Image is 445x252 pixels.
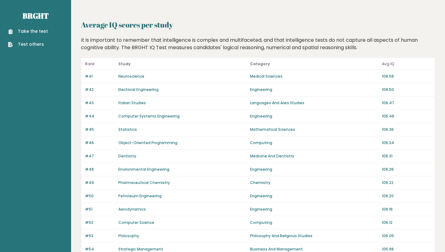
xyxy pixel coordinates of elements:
p: #45 [85,127,115,132]
a: Italian Studies [118,100,146,105]
p: Philosophy And Religious Studies [250,233,378,239]
p: 106.20 [382,193,431,199]
p: Engineering [250,87,378,92]
a: Object-Oriented Programming [118,140,177,145]
p: 106.56 [382,74,431,79]
p: Engineering [250,193,378,199]
p: 106.12 [382,220,431,225]
p: 106.05 [382,233,431,239]
p: #41 [85,74,115,79]
p: 106.50 [382,87,431,92]
a: Neuroscience [118,74,144,79]
p: Languages And Area Studies [250,100,378,106]
p: #48 [85,167,115,172]
a: Test others [8,41,48,48]
p: Rank [85,60,115,68]
p: #44 [85,113,115,119]
a: Petroleum Engineering [118,193,162,199]
p: Medicine And Dentistry [250,153,378,159]
p: #54 [85,246,115,252]
p: Medical Sciences [250,74,378,79]
p: 106.46 [382,113,431,119]
b: Category [250,61,270,66]
p: Business And Management [250,246,378,252]
a: Computer Science [118,220,154,225]
p: #50 [85,193,115,199]
p: 106.26 [382,167,431,172]
p: Engineering [250,167,378,172]
p: 106.22 [382,180,431,186]
p: #52 [85,220,115,225]
a: Environmental Engineering [118,167,169,172]
p: 106.47 [382,100,431,106]
p: #43 [85,100,115,106]
p: Computing [250,140,378,146]
h2: Average IQ scores per study [81,19,435,30]
a: Dentistry [118,153,136,159]
a: Aerodynamics [118,207,146,212]
b: Study [118,61,131,66]
p: Avg IQ [382,60,431,68]
p: Chemistry [250,180,378,186]
p: #53 [85,233,115,239]
p: Computing [250,220,378,225]
p: 106.31 [382,153,431,159]
p: Engineering [250,113,378,119]
div: It is important to remember that intelligence is complex and multifaceted, and that intelligence ... [79,36,438,51]
p: 106.36 [382,127,431,132]
p: #47 [85,153,115,159]
a: Take the test [8,28,48,35]
a: Computer Systems Engineering [118,113,180,119]
p: 105.98 [382,246,431,252]
a: Statistics [118,127,137,132]
a: Electrical Engineering [118,87,159,92]
a: Strategic Management [118,246,163,252]
p: 106.16 [382,207,431,212]
p: #46 [85,140,115,146]
p: 106.34 [382,140,431,146]
p: #49 [85,180,115,186]
p: #51 [85,207,115,212]
p: #42 [85,87,115,92]
a: Pharmaceutical Chemistry [118,180,170,185]
a: Philosophy [118,233,139,238]
p: Engineering [250,207,378,212]
p: Mathematical Sciences [250,127,378,132]
a: Brght [23,11,49,21]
